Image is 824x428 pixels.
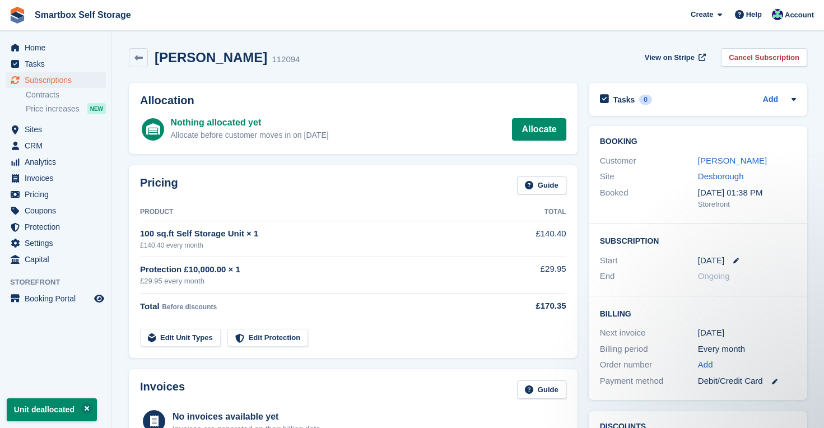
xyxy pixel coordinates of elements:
div: No invoices available yet [173,410,323,424]
h2: Subscription [600,235,796,246]
a: Price increases NEW [26,103,106,115]
span: Help [746,9,762,20]
a: menu [6,138,106,153]
time: 2025-10-04 00:00:00 UTC [698,254,724,267]
h2: Allocation [140,94,566,107]
a: menu [6,40,106,55]
span: Home [25,40,92,55]
div: End [600,270,698,283]
span: Capital [25,252,92,267]
a: menu [6,219,106,235]
a: menu [6,203,106,218]
a: menu [6,154,106,170]
a: Smartbox Self Storage [30,6,136,24]
a: Add [763,94,778,106]
span: Sites [25,122,92,137]
a: Guide [517,380,566,399]
span: Subscriptions [25,72,92,88]
a: [PERSON_NAME] [698,156,767,165]
div: Site [600,170,698,183]
div: £29.95 every month [140,276,501,287]
div: Payment method [600,375,698,388]
a: Edit Protection [227,329,308,347]
span: Protection [25,219,92,235]
div: [DATE] 01:38 PM [698,187,796,199]
a: Preview store [92,292,106,305]
a: Guide [517,176,566,195]
span: Ongoing [698,271,730,281]
span: Analytics [25,154,92,170]
div: Next invoice [600,327,698,339]
div: Order number [600,359,698,371]
a: menu [6,187,106,202]
div: 100 sq.ft Self Storage Unit × 1 [140,227,501,240]
span: Pricing [25,187,92,202]
a: menu [6,56,106,72]
div: [DATE] [698,327,796,339]
a: Add [698,359,713,371]
div: Booked [600,187,698,210]
a: menu [6,170,106,186]
div: Every month [698,343,796,356]
th: Product [140,203,501,221]
a: menu [6,122,106,137]
h2: Booking [600,137,796,146]
span: Booking Portal [25,291,92,306]
span: Account [785,10,814,21]
a: menu [6,291,106,306]
h2: Tasks [613,95,635,105]
img: Roger Canham [772,9,783,20]
a: Allocate [512,118,566,141]
td: £140.40 [501,221,566,257]
h2: Billing [600,308,796,319]
a: Cancel Subscription [721,48,807,67]
div: Customer [600,155,698,168]
h2: [PERSON_NAME] [155,50,267,65]
span: Storefront [10,277,111,288]
a: Contracts [26,90,106,100]
span: Price increases [26,104,80,114]
h2: Invoices [140,380,185,399]
span: Tasks [25,56,92,72]
div: 112094 [272,53,300,66]
span: Total [140,301,160,311]
div: 0 [639,95,652,105]
div: Protection £10,000.00 × 1 [140,263,501,276]
div: Allocate before customer moves in on [DATE] [170,129,328,141]
div: Storefront [698,199,796,210]
img: stora-icon-8386f47178a22dfd0bd8f6a31ec36ba5ce8667c1dd55bd0f319d3a0aa187defe.svg [9,7,26,24]
a: View on Stripe [640,48,708,67]
a: menu [6,72,106,88]
a: menu [6,235,106,251]
span: Coupons [25,203,92,218]
a: menu [6,252,106,267]
span: Before discounts [162,303,217,311]
th: Total [501,203,566,221]
span: Invoices [25,170,92,186]
div: NEW [87,103,106,114]
div: £140.40 every month [140,240,501,250]
h2: Pricing [140,176,178,195]
span: Create [691,9,713,20]
div: Nothing allocated yet [170,116,328,129]
div: £170.35 [501,300,566,313]
div: Debit/Credit Card [698,375,796,388]
div: Billing period [600,343,698,356]
p: Unit deallocated [7,398,97,421]
a: Edit Unit Types [140,329,221,347]
a: Desborough [698,171,744,181]
span: CRM [25,138,92,153]
div: Start [600,254,698,267]
span: Settings [25,235,92,251]
span: View on Stripe [645,52,695,63]
td: £29.95 [501,257,566,293]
